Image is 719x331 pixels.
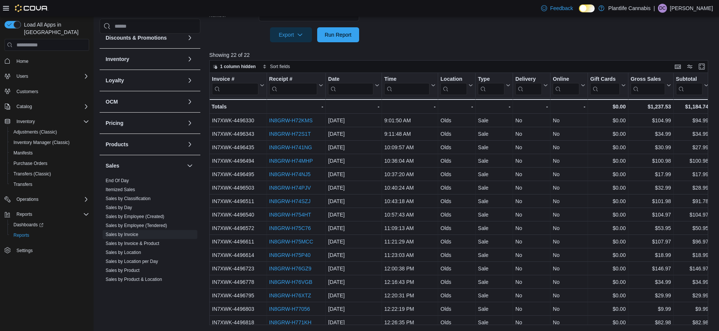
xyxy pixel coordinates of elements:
[590,76,620,95] div: Gift Card Sales
[13,72,89,81] span: Users
[106,187,135,193] span: Itemized Sales
[590,102,626,111] div: $0.00
[106,34,167,42] h3: Discounts & Promotions
[659,4,665,13] span: DC
[269,306,310,312] a: IN8GRW-H77056
[13,87,41,96] a: Customers
[515,251,548,260] div: No
[553,129,585,138] div: No
[106,162,184,169] button: Sales
[676,76,703,95] div: Subtotal
[590,210,626,219] div: $0.00
[384,116,436,125] div: 9:01:50 AM
[1,209,92,220] button: Reports
[7,127,92,137] button: Adjustments (Classic)
[1,86,92,97] button: Customers
[478,76,504,95] div: Type
[440,170,473,179] div: Olds
[16,58,28,64] span: Home
[212,76,258,95] div: Invoice #
[1,101,92,112] button: Catalog
[13,160,48,166] span: Purchase Orders
[10,128,89,137] span: Adjustments (Classic)
[106,34,184,42] button: Discounts & Promotions
[676,156,709,165] div: $100.98
[440,76,473,95] button: Location
[328,76,373,83] div: Date
[13,129,57,135] span: Adjustments (Classic)
[317,27,359,42] button: Run Report
[13,87,89,96] span: Customers
[269,76,317,95] div: Receipt # URL
[13,56,89,65] span: Home
[553,143,585,152] div: No
[10,148,36,157] a: Manifests
[4,52,89,275] nav: Complex example
[328,197,379,206] div: [DATE]
[16,73,28,79] span: Users
[384,156,436,165] div: 10:36:04 AM
[384,237,436,246] div: 11:21:29 AM
[676,210,709,219] div: $104.97
[106,277,162,282] a: Sales by Product & Location
[328,156,379,165] div: [DATE]
[13,117,38,126] button: Inventory
[478,183,510,192] div: Sale
[440,102,473,111] div: -
[440,76,467,83] div: Location
[478,76,504,83] div: Type
[631,183,671,192] div: $32.99
[478,237,510,246] div: Sale
[185,33,194,42] button: Discounts & Promotions
[553,251,585,260] div: No
[269,292,311,298] a: IN8GRW-H76XTZ
[590,143,626,152] div: $0.00
[697,62,706,71] button: Enter fullscreen
[440,237,473,246] div: Olds
[478,170,510,179] div: Sale
[328,143,379,152] div: [DATE]
[106,178,129,183] a: End Of Day
[16,211,32,217] span: Reports
[328,76,373,95] div: Date
[631,76,665,95] div: Gross Sales
[676,183,709,192] div: $28.99
[1,116,92,127] button: Inventory
[631,156,671,165] div: $100.98
[269,266,311,272] a: IN8GRW-H76GZ9
[384,197,436,206] div: 10:43:18 AM
[16,248,33,254] span: Settings
[106,240,159,246] span: Sales by Invoice & Product
[631,224,671,233] div: $53.95
[478,143,510,152] div: Sale
[7,220,92,230] a: Dashboards
[515,237,548,246] div: No
[212,76,264,95] button: Invoice #
[328,102,379,111] div: -
[328,129,379,138] div: [DATE]
[676,116,709,125] div: $94.99
[7,158,92,169] button: Purchase Orders
[185,140,194,149] button: Products
[478,224,510,233] div: Sale
[478,156,510,165] div: Sale
[100,176,200,305] div: Sales
[212,129,264,138] div: IN7XWK-4496343
[274,27,307,42] span: Export
[478,129,510,138] div: Sale
[185,161,194,170] button: Sales
[384,251,436,260] div: 11:23:03 AM
[631,251,671,260] div: $18.99
[269,131,311,137] a: IN8GRW-H72S1T
[328,76,379,95] button: Date
[590,116,626,125] div: $0.00
[553,170,585,179] div: No
[106,250,141,255] a: Sales by Location
[1,71,92,82] button: Users
[13,117,89,126] span: Inventory
[106,205,132,211] span: Sales by Day
[260,62,293,71] button: Sort fields
[553,197,585,206] div: No
[106,119,184,127] button: Pricing
[1,194,92,205] button: Operations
